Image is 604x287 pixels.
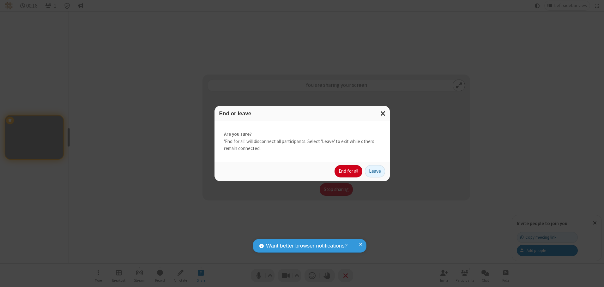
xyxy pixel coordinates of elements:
[224,131,380,138] strong: Are you sure?
[266,242,347,250] span: Want better browser notifications?
[365,165,385,178] button: Leave
[335,165,362,178] button: End for all
[219,111,385,117] h3: End or leave
[214,121,390,162] div: 'End for all' will disconnect all participants. Select 'Leave' to exit while others remain connec...
[377,106,390,121] button: Close modal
